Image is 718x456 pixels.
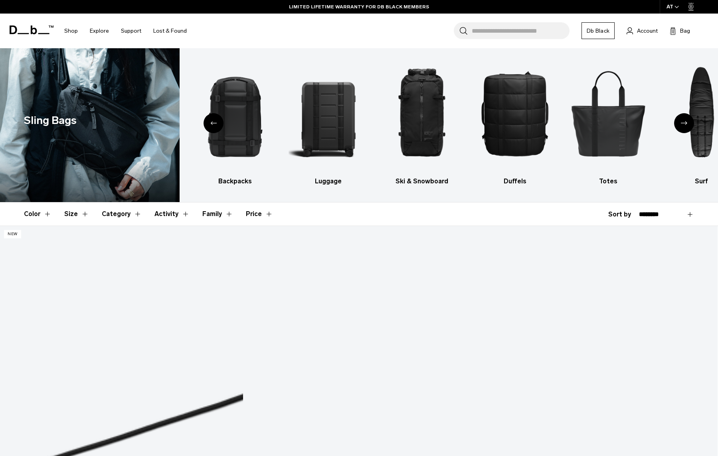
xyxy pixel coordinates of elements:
a: Db Backpacks [196,54,275,186]
li: 1 / 10 [102,54,182,186]
a: Explore [90,17,109,45]
li: 6 / 10 [569,54,648,186]
a: Db Duffels [475,54,555,186]
p: New [4,230,21,238]
a: Db Luggage [289,54,368,186]
li: 4 / 10 [382,54,461,186]
img: Db [569,54,648,173]
li: 2 / 10 [196,54,275,186]
button: Toggle Filter [64,202,89,226]
div: Next slide [674,113,694,133]
h3: Ski & Snowboard [382,177,461,186]
a: Support [121,17,141,45]
a: LIMITED LIFETIME WARRANTY FOR DB BLACK MEMBERS [289,3,429,10]
button: Toggle Filter [24,202,51,226]
button: Toggle Price [246,202,273,226]
img: Db [102,54,182,173]
img: Db [382,54,461,173]
button: Toggle Filter [102,202,142,226]
button: Toggle Filter [154,202,190,226]
a: Db Ski & Snowboard [382,54,461,186]
a: Lost & Found [153,17,187,45]
nav: Main Navigation [58,14,193,48]
button: Toggle Filter [202,202,233,226]
a: Db Totes [569,54,648,186]
img: Db [289,54,368,173]
span: Account [637,27,658,35]
button: Bag [670,26,690,35]
a: Shop [64,17,78,45]
li: 5 / 10 [475,54,555,186]
span: Bag [680,27,690,35]
h3: Duffels [475,177,555,186]
h3: Luggage [289,177,368,186]
a: Account [627,26,658,35]
img: Db [196,54,275,173]
a: Db Black [582,22,615,39]
a: Db All products [102,54,182,186]
h3: Totes [569,177,648,186]
h3: All products [102,177,182,186]
h3: Backpacks [196,177,275,186]
li: 3 / 10 [289,54,368,186]
h1: Sling Bags [24,112,77,129]
div: Previous slide [204,113,224,133]
img: Db [475,54,555,173]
